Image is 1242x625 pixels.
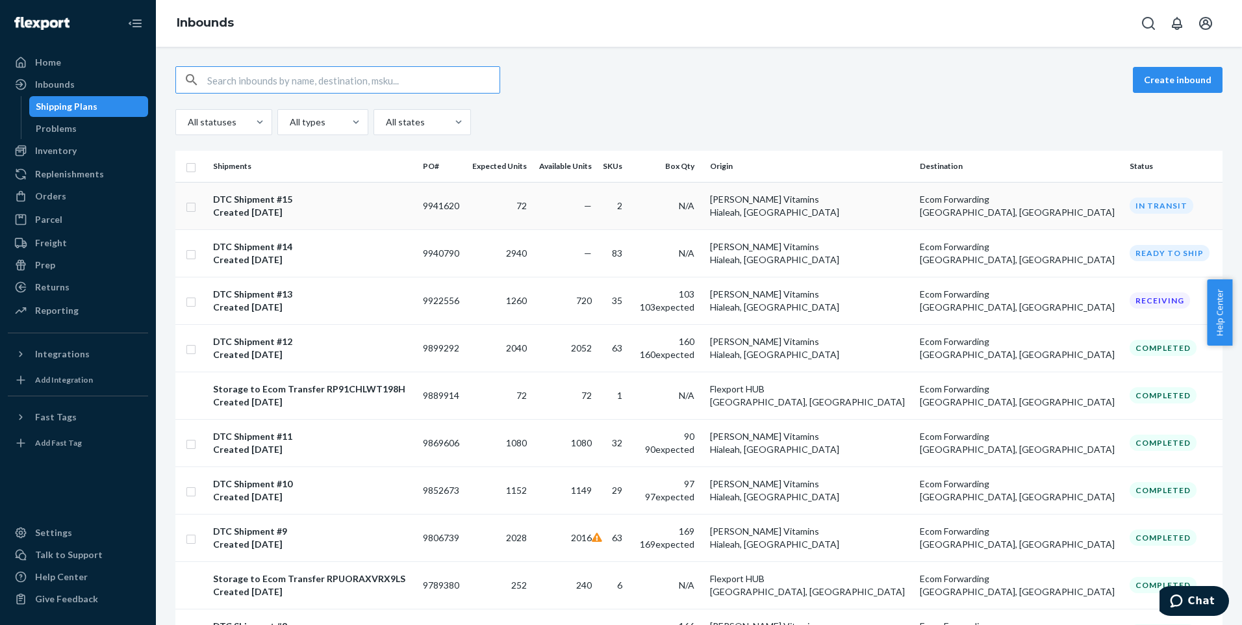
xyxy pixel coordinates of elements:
span: 1260 [506,295,527,306]
div: Parcel [35,213,62,226]
a: Inbounds [177,16,234,30]
td: 9922556 [418,277,466,324]
span: 2040 [506,342,527,353]
div: 97 [638,478,694,491]
span: — [584,200,592,211]
button: Help Center [1207,279,1232,346]
span: Hialeah, [GEOGRAPHIC_DATA] [710,301,839,312]
div: Completed [1130,577,1197,593]
div: Talk to Support [35,548,103,561]
div: Ecom Forwarding [920,525,1119,538]
img: Flexport logo [14,17,70,30]
span: 72 [516,200,527,211]
div: Returns [35,281,70,294]
div: 90 [638,430,694,443]
div: DTC Shipment #11 [213,430,292,443]
th: Available Units [532,151,596,182]
a: Home [8,52,148,73]
span: Hialeah, [GEOGRAPHIC_DATA] [710,539,839,550]
span: [GEOGRAPHIC_DATA], [GEOGRAPHIC_DATA] [920,396,1115,407]
td: 9941620 [418,182,466,229]
div: 169 [638,525,694,538]
div: Add Integration [35,374,93,385]
span: 2940 [506,248,527,259]
a: Add Fast Tag [8,433,148,453]
div: Inventory [35,144,77,157]
div: In transit [1130,198,1193,214]
div: Integrations [35,348,90,361]
div: Ecom Forwarding [920,478,1119,491]
div: Completed [1130,529,1197,546]
th: Shipments [208,151,418,182]
div: Receiving [1130,292,1190,309]
button: Give Feedback [8,589,148,609]
span: [GEOGRAPHIC_DATA], [GEOGRAPHIC_DATA] [920,301,1115,312]
div: Ready to ship [1130,245,1210,261]
div: Completed [1130,482,1197,498]
span: 1149 [571,485,592,496]
span: N/A [679,390,694,401]
span: 63 [612,532,622,543]
div: Help Center [35,570,88,583]
span: 240 [576,580,592,591]
span: 90 expected [645,444,694,455]
span: 6 [617,580,622,591]
div: [PERSON_NAME] Vitamins [710,193,909,206]
div: Created [DATE] [213,585,405,598]
a: Replenishments [8,164,148,185]
td: 9852673 [418,466,466,514]
span: 720 [576,295,592,306]
div: Ecom Forwarding [920,240,1119,253]
div: DTC Shipment #13 [213,288,292,301]
div: DTC Shipment #9 [213,525,287,538]
div: Created [DATE] [213,301,292,314]
span: Hialeah, [GEOGRAPHIC_DATA] [710,207,839,218]
span: 2052 [571,342,592,353]
th: Box Qty [633,151,705,182]
span: — [584,248,592,259]
span: 1080 [571,437,592,448]
button: Fast Tags [8,407,148,427]
span: [GEOGRAPHIC_DATA], [GEOGRAPHIC_DATA] [710,586,905,597]
td: 9889914 [418,372,466,419]
span: 35 [612,295,622,306]
span: [GEOGRAPHIC_DATA], [GEOGRAPHIC_DATA] [920,349,1115,360]
div: DTC Shipment #12 [213,335,292,348]
div: Ecom Forwarding [920,430,1119,443]
th: Expected Units [466,151,532,182]
div: Settings [35,526,72,539]
div: Created [DATE] [213,348,292,361]
div: Created [DATE] [213,491,292,504]
span: [GEOGRAPHIC_DATA], [GEOGRAPHIC_DATA] [920,586,1115,597]
span: [GEOGRAPHIC_DATA], [GEOGRAPHIC_DATA] [710,396,905,407]
span: 160 expected [640,349,694,360]
div: 160 [638,335,694,348]
span: 32 [612,437,622,448]
a: Help Center [8,567,148,587]
a: Settings [8,522,148,543]
span: 1080 [506,437,527,448]
a: Inbounds [8,74,148,95]
a: Returns [8,277,148,298]
div: Home [35,56,61,69]
button: Open Search Box [1135,10,1161,36]
span: Hialeah, [GEOGRAPHIC_DATA] [710,491,839,502]
div: Flexport HUB [710,383,909,396]
button: Open notifications [1164,10,1190,36]
td: 9806739 [418,514,466,561]
th: Destination [915,151,1124,182]
span: 97 expected [645,491,694,502]
div: Add Fast Tag [35,437,82,448]
span: [GEOGRAPHIC_DATA], [GEOGRAPHIC_DATA] [920,539,1115,550]
button: Talk to Support [8,544,148,565]
button: Close Navigation [122,10,148,36]
div: Completed [1130,340,1197,356]
div: [PERSON_NAME] Vitamins [710,240,909,253]
a: Orders [8,186,148,207]
div: Storage to Ecom Transfer RP91CHLWT198H [213,383,405,396]
a: Add Integration [8,370,148,390]
div: Fast Tags [35,411,77,424]
td: 9899292 [418,324,466,372]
